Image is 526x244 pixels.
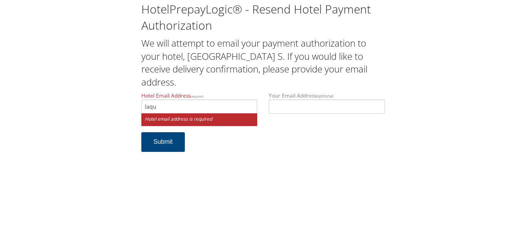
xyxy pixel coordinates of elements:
input: Hotel Email Addressrequired [141,99,258,114]
h2: We will attempt to email your payment authorization to your hotel, [GEOGRAPHIC_DATA] S. If you wo... [141,37,385,88]
label: Hotel Email Address [141,92,258,114]
h1: HotelPrepayLogic® - Resend Hotel Payment Authorization [141,1,385,34]
input: Your Email Addressoptional [269,99,385,114]
small: Hotel email address is required [141,113,258,126]
small: optional [317,93,333,99]
label: Your Email Address [269,92,385,114]
button: Submit [141,132,185,152]
small: required [191,94,203,98]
